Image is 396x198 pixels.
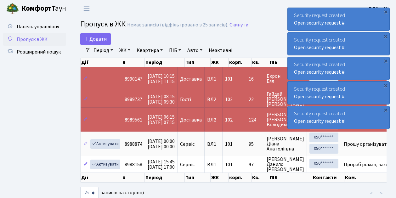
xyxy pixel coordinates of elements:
[148,138,175,150] span: [DATE] 00:00 [DATE] 00:00
[288,106,389,129] div: Security request created
[207,97,220,102] span: ВЛ2
[369,5,388,12] b: ВЛ2 -. К.
[269,173,312,182] th: ПІБ
[81,58,122,67] th: Дії
[180,76,202,82] span: Доставка
[17,48,61,55] span: Розширений пошук
[288,82,389,104] div: Security request created
[80,19,126,30] span: Пропуск в ЖК
[125,161,142,168] span: 8988158
[225,76,233,82] span: 101
[267,112,304,127] span: [PERSON_NAME] [PERSON_NAME] Володимирівна
[148,93,175,105] span: [DATE] 08:15 [DATE] 09:30
[225,141,233,148] span: 101
[294,20,345,26] a: Open security request #
[185,173,211,182] th: Тип
[229,58,252,67] th: корп.
[180,97,191,102] span: Гості
[249,97,261,102] span: 22
[382,107,389,113] div: ×
[294,69,345,76] a: Open security request #
[382,8,389,15] div: ×
[3,20,66,33] a: Панель управління
[185,58,211,67] th: Тип
[288,8,389,31] div: Security request created
[6,3,19,15] img: logo.png
[148,114,175,126] span: [DATE] 06:15 [DATE] 07:15
[79,3,94,14] button: Переключити навігацію
[125,141,142,148] span: 8988874
[167,45,184,56] a: ПІБ
[145,173,185,182] th: Період
[122,173,145,182] th: #
[225,116,233,123] span: 102
[294,44,345,51] a: Open security request #
[3,46,66,58] a: Розширений пошук
[294,118,345,125] a: Open security request #
[229,173,252,182] th: корп.
[17,36,48,43] span: Пропуск в ЖК
[145,58,185,67] th: Період
[81,173,122,182] th: Дії
[267,157,304,172] span: [PERSON_NAME] Данило [PERSON_NAME]
[288,32,389,55] div: Security request created
[369,5,388,13] a: ВЛ2 -. К.
[252,173,269,182] th: Кв.
[180,162,195,167] span: Сервіс
[122,58,145,67] th: #
[125,76,142,82] span: 8990147
[127,22,228,28] div: Немає записів (відфільтровано з 25 записів).
[91,45,116,56] a: Період
[249,142,261,147] span: 95
[225,161,233,168] span: 101
[382,58,389,64] div: ×
[148,158,175,171] span: [DATE] 15:45 [DATE] 17:00
[180,142,195,147] span: Сервіс
[382,82,389,88] div: ×
[207,162,220,167] span: ВЛ1
[180,117,202,122] span: Доставка
[3,33,66,46] a: Пропуск в ЖК
[90,160,120,169] a: Активувати
[288,57,389,80] div: Security request created
[294,93,345,100] a: Open security request #
[148,73,175,85] span: [DATE] 10:15 [DATE] 11:15
[267,136,304,151] span: [PERSON_NAME] Діана Анатоліївна
[206,45,235,56] a: Неактивні
[267,92,304,107] span: Гайдай [PERSON_NAME] [PERSON_NAME]
[211,58,229,67] th: ЖК
[21,3,52,14] b: Комфорт
[90,139,120,149] a: Активувати
[312,173,344,182] th: Контакти
[134,45,165,56] a: Квартира
[84,36,107,42] span: Додати
[249,117,261,122] span: 124
[249,76,261,82] span: 16
[21,3,66,14] span: Таун
[225,96,233,103] span: 102
[382,33,389,39] div: ×
[125,96,142,103] span: 8989737
[80,33,111,45] a: Додати
[269,58,312,67] th: ПІБ
[207,76,220,82] span: ВЛ1
[249,162,261,167] span: 97
[229,22,248,28] a: Скинути
[267,74,304,84] span: Екрон Еял
[117,45,133,56] a: ЖК
[185,45,205,56] a: Авто
[211,173,229,182] th: ЖК
[207,117,220,122] span: ВЛ2
[252,58,269,67] th: Кв.
[17,23,59,30] span: Панель управління
[207,142,220,147] span: ВЛ1
[125,116,142,123] span: 8989561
